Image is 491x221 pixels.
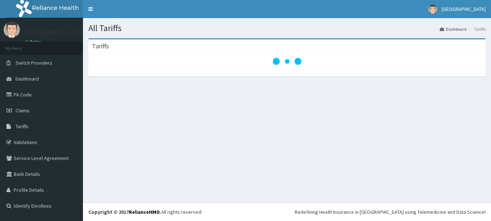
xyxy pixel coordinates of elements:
[16,60,52,66] span: Switch Providers
[16,75,39,82] span: Dashboard
[92,43,109,49] h3: Tariffs
[428,5,437,14] img: User Image
[295,208,486,216] div: Redefining Heath Insurance in [GEOGRAPHIC_DATA] using Telemedicine and Data Science!
[467,26,486,32] li: Tariffs
[88,23,486,33] h1: All Tariffs
[442,6,486,12] span: [GEOGRAPHIC_DATA]
[25,39,43,44] a: Online
[83,203,491,221] footer: All rights reserved.
[440,26,466,32] a: Dashboard
[16,107,30,114] span: Claims
[16,123,29,130] span: Tariffs
[273,47,302,76] svg: audio-loading
[25,29,85,36] p: [GEOGRAPHIC_DATA]
[129,209,160,215] a: RelianceHMO
[88,209,161,215] strong: Copyright © 2017 .
[4,22,20,38] img: User Image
